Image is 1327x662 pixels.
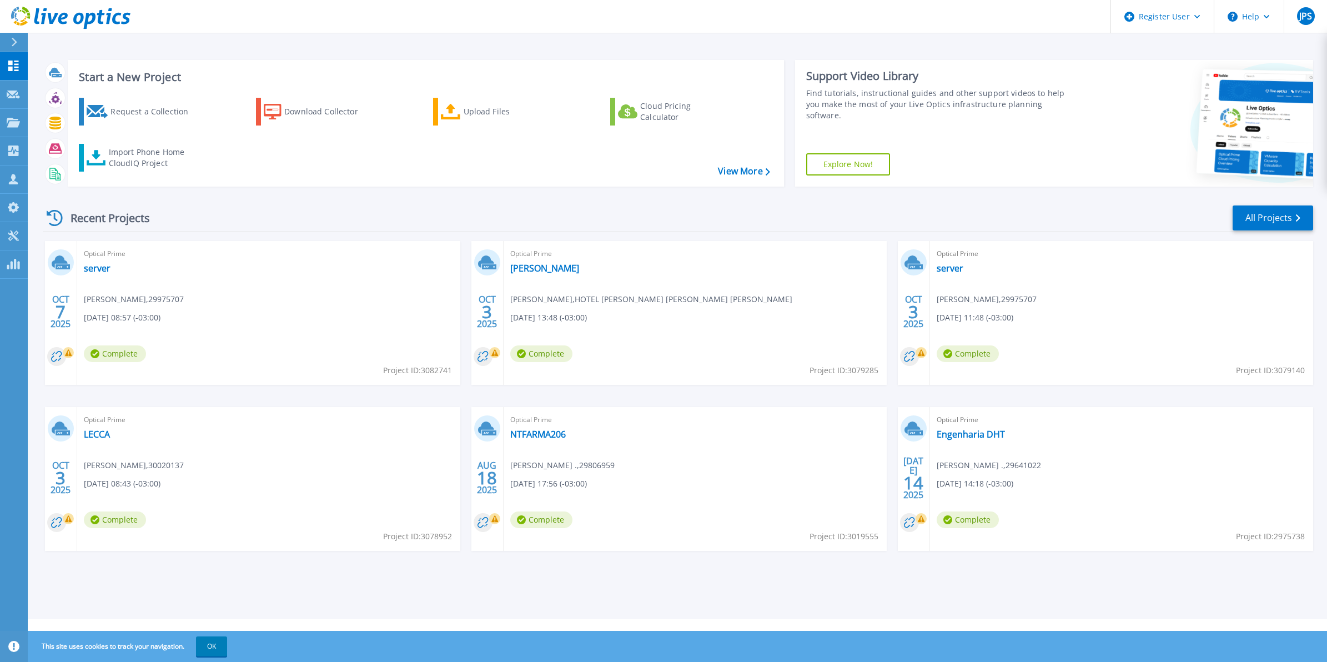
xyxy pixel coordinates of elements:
span: 18 [477,473,497,483]
span: Optical Prime [84,248,454,260]
span: 14 [903,478,923,488]
span: 3 [482,307,492,317]
span: Complete [510,511,572,528]
span: [DATE] 11:48 (-03:00) [937,312,1013,324]
span: [DATE] 17:56 (-03:00) [510,478,587,490]
span: 3 [908,307,918,317]
span: This site uses cookies to track your navigation. [31,636,227,656]
div: Request a Collection [110,101,199,123]
div: OCT 2025 [50,292,71,332]
div: Find tutorials, instructional guides and other support videos to help you make the most of your L... [806,88,1073,121]
div: OCT 2025 [476,292,497,332]
span: [PERSON_NAME] , 29975707 [937,293,1037,305]
span: Optical Prime [510,414,880,426]
span: Complete [937,511,999,528]
span: [PERSON_NAME] . , 29806959 [510,459,615,472]
span: [PERSON_NAME] . , 29641022 [937,459,1041,472]
span: 7 [56,307,66,317]
a: NTFARMA206 [510,429,566,440]
span: Complete [937,345,999,362]
span: Optical Prime [510,248,880,260]
a: server [937,263,963,274]
span: Optical Prime [84,414,454,426]
span: [PERSON_NAME] , HOTEL [PERSON_NAME] [PERSON_NAME] [PERSON_NAME] [510,293,792,305]
a: [PERSON_NAME] [510,263,579,274]
div: Download Collector [284,101,373,123]
div: Upload Files [464,101,552,123]
h3: Start a New Project [79,71,770,83]
span: [DATE] 08:57 (-03:00) [84,312,160,324]
span: [PERSON_NAME] , 30020137 [84,459,184,472]
span: Optical Prime [937,414,1306,426]
span: JPS [1299,12,1312,21]
div: OCT 2025 [50,458,71,498]
div: OCT 2025 [903,292,924,332]
a: Explore Now! [806,153,891,175]
div: Import Phone Home CloudIQ Project [109,147,195,169]
a: Upload Files [433,98,557,126]
a: Request a Collection [79,98,203,126]
div: Support Video Library [806,69,1073,83]
span: Project ID: 2975738 [1236,530,1305,543]
button: OK [196,636,227,656]
a: server [84,263,110,274]
a: Download Collector [256,98,380,126]
span: Complete [84,511,146,528]
a: View More [718,166,770,177]
div: Cloud Pricing Calculator [640,101,729,123]
span: Project ID: 3019555 [810,530,878,543]
a: LECCA [84,429,110,440]
a: Cloud Pricing Calculator [610,98,734,126]
a: All Projects [1233,205,1313,230]
span: Project ID: 3079140 [1236,364,1305,377]
span: [DATE] 14:18 (-03:00) [937,478,1013,490]
span: Project ID: 3079285 [810,364,878,377]
span: 3 [56,473,66,483]
div: [DATE] 2025 [903,458,924,498]
span: [DATE] 08:43 (-03:00) [84,478,160,490]
span: [DATE] 13:48 (-03:00) [510,312,587,324]
span: Complete [84,345,146,362]
a: Engenharia DHT [937,429,1005,440]
div: Recent Projects [43,204,165,232]
span: Optical Prime [937,248,1306,260]
span: Complete [510,345,572,362]
span: [PERSON_NAME] , 29975707 [84,293,184,305]
span: Project ID: 3078952 [383,530,452,543]
div: AUG 2025 [476,458,497,498]
span: Project ID: 3082741 [383,364,452,377]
